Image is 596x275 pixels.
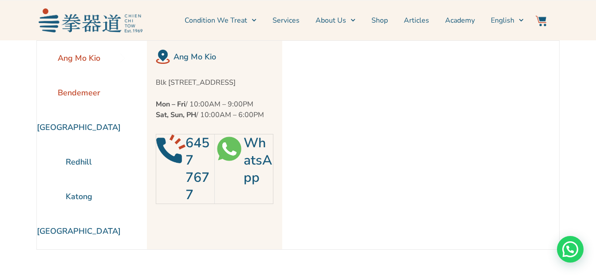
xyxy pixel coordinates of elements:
span: English [491,15,514,26]
iframe: Chien Chi Tow Healthcare Ang Mo Kio [282,41,533,249]
a: WhatsApp [244,134,272,187]
p: / 10:00AM – 9:00PM / 10:00AM – 6:00PM [156,99,273,120]
a: Switch to English [491,9,524,31]
a: Shop [371,9,388,31]
strong: Mon – Fri [156,99,186,109]
h2: Ang Mo Kio [174,51,273,63]
a: Condition We Treat [185,9,257,31]
a: Academy [445,9,475,31]
div: Need help? WhatsApp contact [557,236,584,263]
a: About Us [316,9,355,31]
img: Website Icon-03 [536,16,546,26]
a: Articles [404,9,429,31]
p: Blk [STREET_ADDRESS] [156,77,273,88]
a: 6457 7677 [186,134,209,204]
nav: Menu [147,9,524,31]
a: Services [272,9,300,31]
strong: Sat, Sun, PH [156,110,196,120]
